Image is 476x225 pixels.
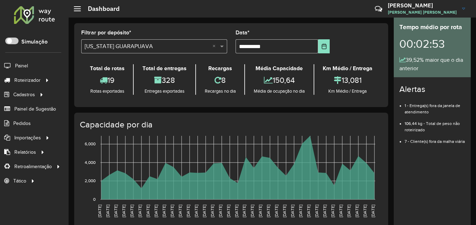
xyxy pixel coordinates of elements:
div: Km Médio / Entrega [316,64,379,73]
div: Média de ocupação no dia [247,88,311,95]
div: Recargas [198,64,243,73]
text: [DATE] [242,205,246,217]
span: Pedidos [13,120,31,127]
span: Roteirizador [14,77,41,84]
text: [DATE] [266,205,271,217]
text: 2,000 [85,179,96,183]
label: Data [236,28,250,37]
span: Painel de Sugestão [14,105,56,113]
span: Importações [14,134,41,141]
text: 6,000 [85,142,96,146]
text: [DATE] [129,205,134,217]
text: [DATE] [138,205,142,217]
text: [DATE] [210,205,215,217]
div: Críticas? Dúvidas? Elogios? Sugestões? Entre em contato conosco! [291,2,364,21]
div: 39,52% maior que o dia anterior [399,56,465,73]
span: Relatórios [14,148,36,156]
span: Tático [13,177,26,185]
span: [PERSON_NAME] [PERSON_NAME] [388,9,457,15]
a: Contato Rápido [371,1,386,16]
text: [DATE] [346,205,351,217]
text: [DATE] [97,205,102,217]
text: 0 [93,197,96,201]
text: [DATE] [355,205,359,217]
div: 13,081 [316,73,379,88]
text: [DATE] [258,205,262,217]
text: [DATE] [314,205,319,217]
li: 106,44 kg - Total de peso não roteirizado [405,115,465,133]
text: [DATE] [363,205,367,217]
text: [DATE] [170,205,174,217]
text: [DATE] [202,205,206,217]
text: [DATE] [218,205,223,217]
text: [DATE] [338,205,343,217]
text: [DATE] [298,205,303,217]
div: 150,64 [247,73,311,88]
text: [DATE] [250,205,254,217]
span: Retroalimentação [14,163,52,170]
text: [DATE] [178,205,182,217]
div: 19 [83,73,131,88]
span: Clear all [212,42,218,51]
text: [DATE] [274,205,279,217]
button: Choose Date [318,39,330,53]
h2: Dashboard [81,5,120,13]
h4: Capacidade por dia [80,120,381,130]
text: [DATE] [186,205,190,217]
div: Rotas exportadas [83,88,131,95]
text: [DATE] [113,205,118,217]
div: 8 [198,73,243,88]
text: 4,000 [85,160,96,165]
text: [DATE] [330,205,335,217]
h3: [PERSON_NAME] [388,2,457,9]
div: Entregas exportadas [135,88,193,95]
text: [DATE] [290,205,295,217]
div: Tempo médio por rota [399,22,465,32]
text: [DATE] [322,205,327,217]
text: [DATE] [146,205,150,217]
text: [DATE] [306,205,311,217]
text: [DATE] [105,205,110,217]
text: [DATE] [282,205,287,217]
text: [DATE] [121,205,126,217]
span: Painel [15,62,28,70]
div: 328 [135,73,193,88]
div: Total de entregas [135,64,193,73]
li: 1 - Entrega(s) fora da janela de atendimento [405,97,465,115]
label: Filtrar por depósito [81,28,131,37]
div: Média Capacidade [247,64,311,73]
h4: Alertas [399,84,465,94]
div: Total de rotas [83,64,131,73]
text: [DATE] [226,205,231,217]
div: Recargas no dia [198,88,243,95]
text: [DATE] [162,205,166,217]
text: [DATE] [194,205,198,217]
div: Km Médio / Entrega [316,88,379,95]
label: Simulação [21,38,48,46]
li: 7 - Cliente(s) fora da malha viária [405,133,465,145]
text: [DATE] [154,205,158,217]
text: [DATE] [234,205,239,217]
text: [DATE] [371,205,375,217]
div: 00:02:53 [399,32,465,56]
span: Cadastros [13,91,35,98]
